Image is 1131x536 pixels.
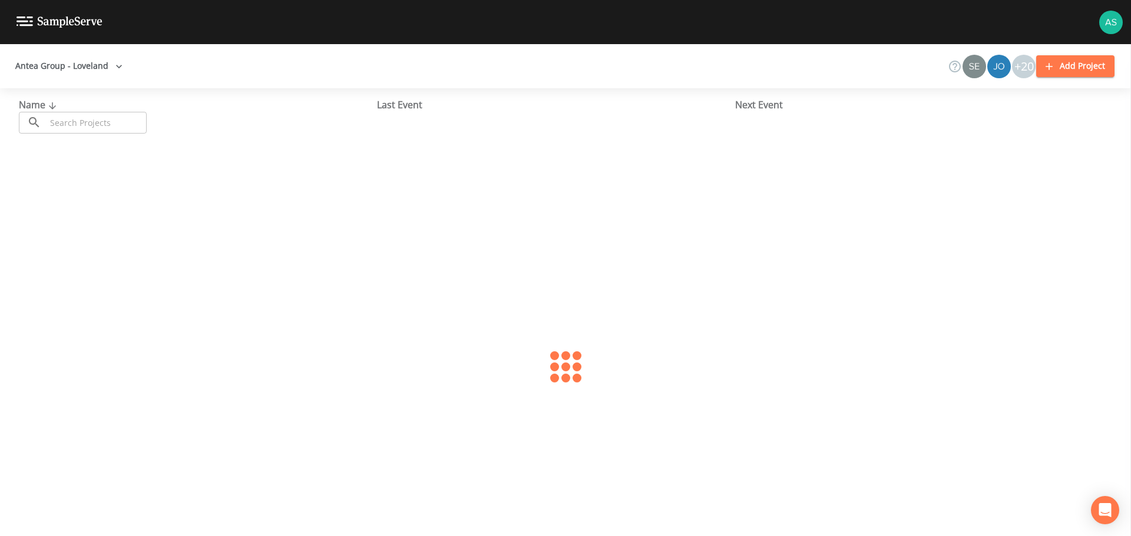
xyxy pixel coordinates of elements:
img: 52efdf5eb87039e5b40670955cfdde0b [963,55,986,78]
div: Last Event [377,98,735,112]
div: Sean McKinstry [962,55,987,78]
button: Add Project [1036,55,1115,77]
input: Search Projects [46,112,147,134]
span: Name [19,98,59,111]
div: Next Event [735,98,1093,112]
button: Antea Group - Loveland [11,55,127,77]
img: logo [16,16,102,28]
img: 360e392d957c10372a2befa2d3a287f3 [1099,11,1123,34]
img: d2de15c11da5451b307a030ac90baa3e [987,55,1011,78]
div: Open Intercom Messenger [1091,496,1119,524]
div: Josh Watzak [987,55,1011,78]
div: +20 [1012,55,1036,78]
